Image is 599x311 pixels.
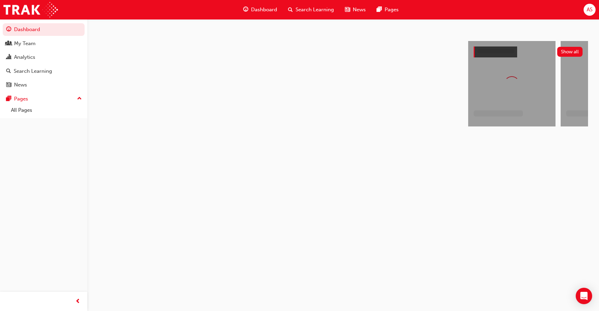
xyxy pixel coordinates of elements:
span: Search Learning [296,6,334,14]
a: Search Learning [3,65,85,78]
span: prev-icon [75,297,80,306]
a: Analytics [3,51,85,64]
a: pages-iconPages [371,3,404,17]
span: chart-icon [6,54,11,60]
span: Pages [385,6,399,14]
span: pages-icon [377,5,382,14]
span: news-icon [6,82,11,88]
div: Search Learning [14,67,52,75]
span: search-icon [6,68,11,75]
button: Pages [3,93,85,105]
div: My Team [14,40,36,48]
span: search-icon [288,5,293,14]
button: AS [584,4,596,16]
a: News [3,79,85,91]
span: guage-icon [6,27,11,33]
span: up-icon [77,94,82,103]
div: Analytics [14,53,35,61]
img: Trak [3,2,58,17]
a: All Pages [8,105,85,116]
span: pages-icon [6,96,11,102]
button: DashboardMy TeamAnalyticsSearch LearningNews [3,22,85,93]
span: Dashboard [251,6,277,14]
span: guage-icon [243,5,248,14]
a: guage-iconDashboard [238,3,283,17]
span: news-icon [345,5,350,14]
button: Show all [557,47,583,57]
a: Show all [474,46,583,57]
span: AS [587,6,592,14]
span: News [353,6,366,14]
div: News [14,81,27,89]
a: My Team [3,37,85,50]
a: search-iconSearch Learning [283,3,339,17]
div: Pages [14,95,28,103]
span: people-icon [6,41,11,47]
a: Dashboard [3,23,85,36]
a: news-iconNews [339,3,371,17]
div: Open Intercom Messenger [576,288,592,304]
